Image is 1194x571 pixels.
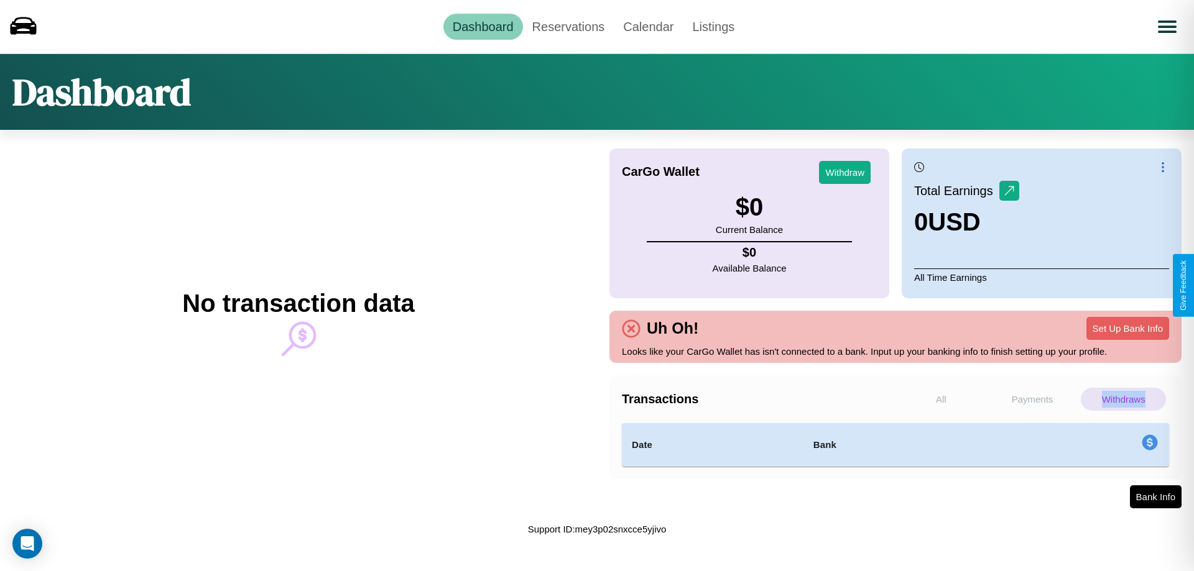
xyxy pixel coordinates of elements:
[990,388,1075,411] p: Payments
[914,180,999,202] p: Total Earnings
[622,343,1169,360] p: Looks like your CarGo Wallet has isn't connected to a bank. Input up your banking info to finish ...
[622,165,700,179] h4: CarGo Wallet
[1150,9,1185,44] button: Open menu
[641,319,705,337] h4: Uh Oh!
[914,268,1169,286] p: All Time Earnings
[614,14,683,40] a: Calendar
[622,423,1169,467] table: simple table
[622,392,895,406] h4: Transactions
[819,161,871,184] button: Withdraw
[1081,388,1166,411] p: Withdraws
[1086,317,1169,340] button: Set Up Bank Info
[683,14,744,40] a: Listings
[716,193,783,221] h3: $ 0
[12,529,42,559] div: Open Intercom Messenger
[713,245,787,260] h4: $ 0
[523,14,614,40] a: Reservations
[713,260,787,276] p: Available Balance
[813,437,986,452] h4: Bank
[528,521,667,537] p: Support ID: mey3p02snxcce5yjivo
[1130,485,1182,508] button: Bank Info
[632,437,794,452] h4: Date
[716,221,783,238] p: Current Balance
[182,290,414,317] h2: No transaction data
[443,14,523,40] a: Dashboard
[12,66,191,117] h1: Dashboard
[899,388,984,411] p: All
[914,208,1019,236] h3: 0 USD
[1179,260,1188,311] div: Give Feedback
